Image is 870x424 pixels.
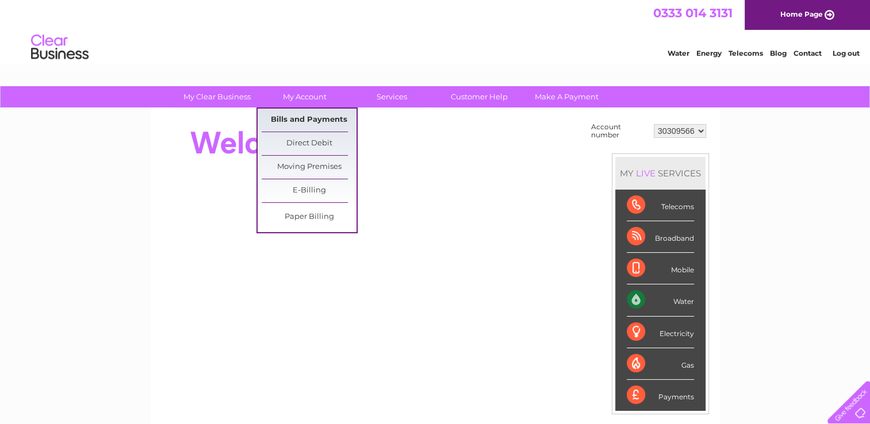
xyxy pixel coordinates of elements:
img: logo.png [30,30,89,65]
a: My Account [257,86,352,107]
a: Contact [794,49,822,57]
div: Payments [627,380,694,411]
a: 0333 014 3131 [653,6,733,20]
a: Telecoms [729,49,763,57]
a: Water [668,49,689,57]
a: Make A Payment [519,86,614,107]
a: Services [344,86,439,107]
div: LIVE [634,168,658,179]
a: Blog [770,49,787,57]
a: Energy [696,49,722,57]
div: Clear Business is a trading name of Verastar Limited (registered in [GEOGRAPHIC_DATA] No. 3667643... [164,6,707,56]
a: Direct Debit [262,132,357,155]
div: Mobile [627,253,694,284]
div: Electricity [627,317,694,348]
a: Paper Billing [262,206,357,229]
div: Telecoms [627,190,694,221]
div: MY SERVICES [615,157,706,190]
div: Water [627,284,694,316]
a: Log out [832,49,859,57]
a: Customer Help [432,86,527,107]
a: My Clear Business [170,86,265,107]
a: Moving Premises [262,156,357,179]
div: Broadband [627,221,694,253]
a: E-Billing [262,179,357,202]
a: Bills and Payments [262,109,357,132]
td: Account number [588,120,651,142]
div: Gas [627,348,694,380]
